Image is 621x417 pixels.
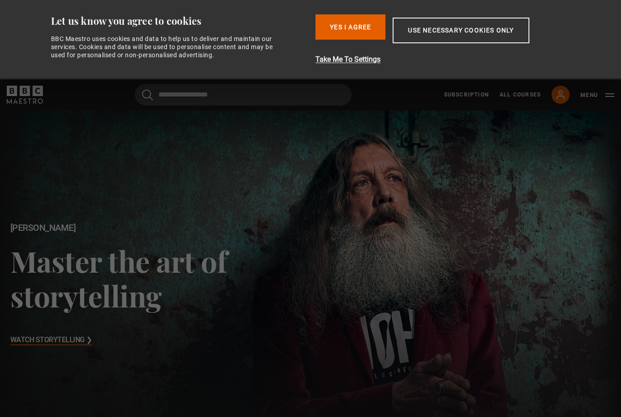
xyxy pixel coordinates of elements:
button: Use necessary cookies only [393,18,529,43]
h2: [PERSON_NAME] [10,223,311,233]
button: Submit the search query [142,89,153,101]
div: Let us know you agree to cookies [51,14,309,27]
h3: Watch Storytelling ❯ [10,334,92,347]
button: Toggle navigation [580,91,614,100]
div: BBC Maestro uses cookies and data to help us to deliver and maintain our services. Cookies and da... [51,35,283,60]
button: Take Me To Settings [315,54,577,65]
svg: BBC Maestro [7,86,43,104]
h3: Master the art of storytelling [10,243,311,313]
a: All Courses [500,91,541,99]
a: Subscription [444,91,489,99]
input: Search [135,84,352,105]
button: Yes I Agree [315,14,385,40]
